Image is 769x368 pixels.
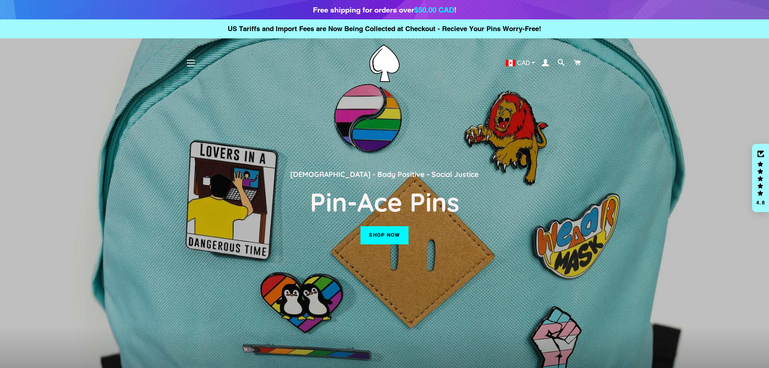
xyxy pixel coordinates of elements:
p: [DEMOGRAPHIC_DATA] - Body Positive - Social Justice [189,168,580,180]
span: CAD [517,60,530,66]
h2: Pin-Ace Pins [189,186,580,218]
span: $50.00 CAD [414,5,454,14]
div: Click to open Judge.me floating reviews tab [752,144,769,212]
img: Pin-Ace [369,44,400,82]
div: Free shipping for orders over ! [313,4,457,15]
a: Shop now [360,226,408,244]
div: 4.8 [756,200,765,205]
